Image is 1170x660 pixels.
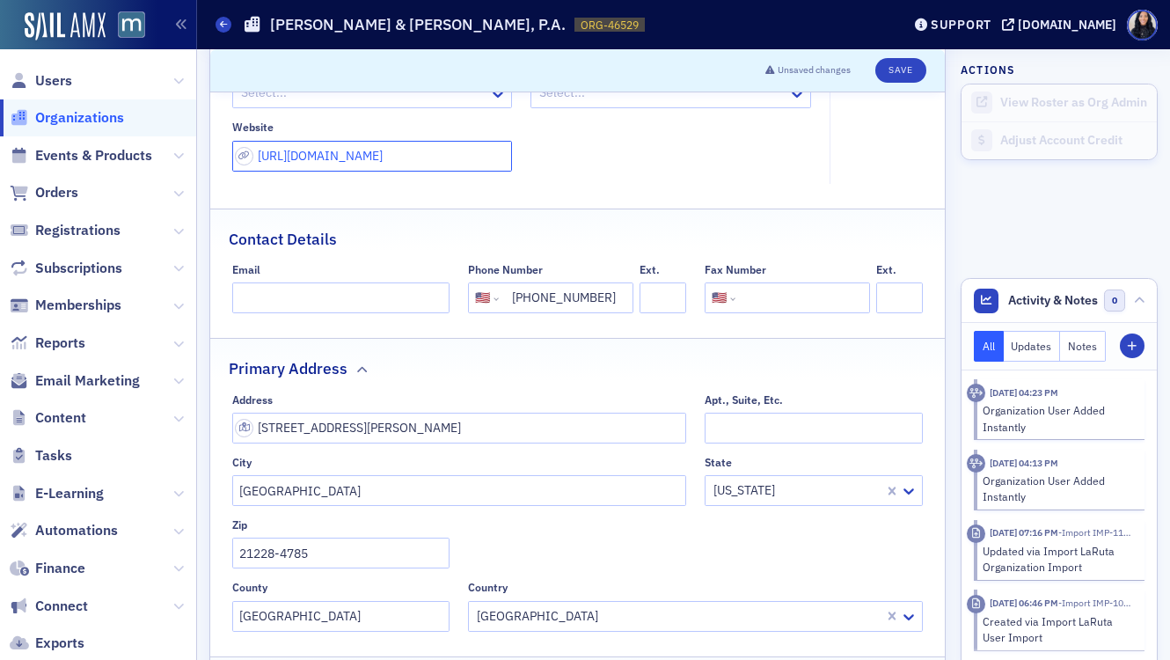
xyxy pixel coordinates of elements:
[35,259,122,278] span: Subscriptions
[931,17,991,33] div: Support
[967,384,985,402] div: Activity
[961,62,1015,77] h4: Actions
[35,446,72,466] span: Tasks
[10,597,88,616] a: Connect
[10,296,121,315] a: Memberships
[1127,10,1158,40] span: Profile
[990,386,1058,399] time: 1/16/2024 04:23 PM
[705,263,766,276] div: Fax Number
[475,289,490,307] div: 🇺🇸
[10,408,86,428] a: Content
[1000,133,1148,149] div: Adjust Account Credit
[1018,17,1116,33] div: [DOMAIN_NAME]
[35,484,104,503] span: E-Learning
[35,559,85,578] span: Finance
[705,456,732,469] div: State
[232,581,267,594] div: County
[229,357,347,380] h2: Primary Address
[640,263,660,276] div: Ext.
[232,263,260,276] div: Email
[468,581,508,594] div: Country
[270,14,566,35] h1: [PERSON_NAME] & [PERSON_NAME], P.A.
[967,595,985,613] div: Imported Activity
[35,408,86,428] span: Content
[35,183,78,202] span: Orders
[10,634,84,653] a: Exports
[1008,291,1098,310] span: Activity & Notes
[10,446,72,466] a: Tasks
[10,259,122,278] a: Subscriptions
[35,221,121,240] span: Registrations
[983,402,1133,435] div: Organization User Added Instantly
[10,334,85,353] a: Reports
[35,597,88,616] span: Connect
[581,18,639,33] span: ORG-46529
[778,63,851,77] span: Unsaved changes
[967,524,985,543] div: Imported Activity
[983,613,1133,646] div: Created via Import LaRuta User Import
[35,521,118,540] span: Automations
[712,289,727,307] div: 🇺🇸
[983,473,1133,505] div: Organization User Added Instantly
[962,121,1157,159] a: Adjust Account Credit
[10,146,152,165] a: Events & Products
[10,484,104,503] a: E-Learning
[10,183,78,202] a: Orders
[35,371,140,391] span: Email Marketing
[232,393,273,407] div: Address
[35,334,85,353] span: Reports
[106,11,145,41] a: View Homepage
[229,228,337,251] h2: Contact Details
[990,597,1058,609] time: 3/31/2023 06:46 PM
[705,393,783,407] div: Apt., Suite, Etc.
[1060,331,1106,362] button: Notes
[10,108,124,128] a: Organizations
[1002,18,1122,31] button: [DOMAIN_NAME]
[25,12,106,40] img: SailAMX
[232,518,247,532] div: Zip
[1004,331,1061,362] button: Updates
[990,526,1058,539] time: 3/31/2023 07:16 PM
[35,146,152,165] span: Events & Products
[10,371,140,391] a: Email Marketing
[983,543,1133,576] div: Updated via Import LaRuta Organization Import
[10,559,85,578] a: Finance
[35,108,124,128] span: Organizations
[1104,290,1126,312] span: 0
[974,331,1004,362] button: All
[10,71,72,91] a: Users
[875,58,925,83] button: Save
[468,263,543,276] div: Phone Number
[35,634,84,653] span: Exports
[967,454,985,473] div: Activity
[232,456,252,469] div: City
[1058,597,1134,609] span: Import IMP-1071
[35,71,72,91] span: Users
[876,263,896,276] div: Ext.
[10,221,121,240] a: Registrations
[1058,526,1134,539] span: Import IMP-1199
[232,121,274,134] div: Website
[35,296,121,315] span: Memberships
[990,457,1058,469] time: 12/14/2023 04:13 PM
[118,11,145,39] img: SailAMX
[10,521,118,540] a: Automations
